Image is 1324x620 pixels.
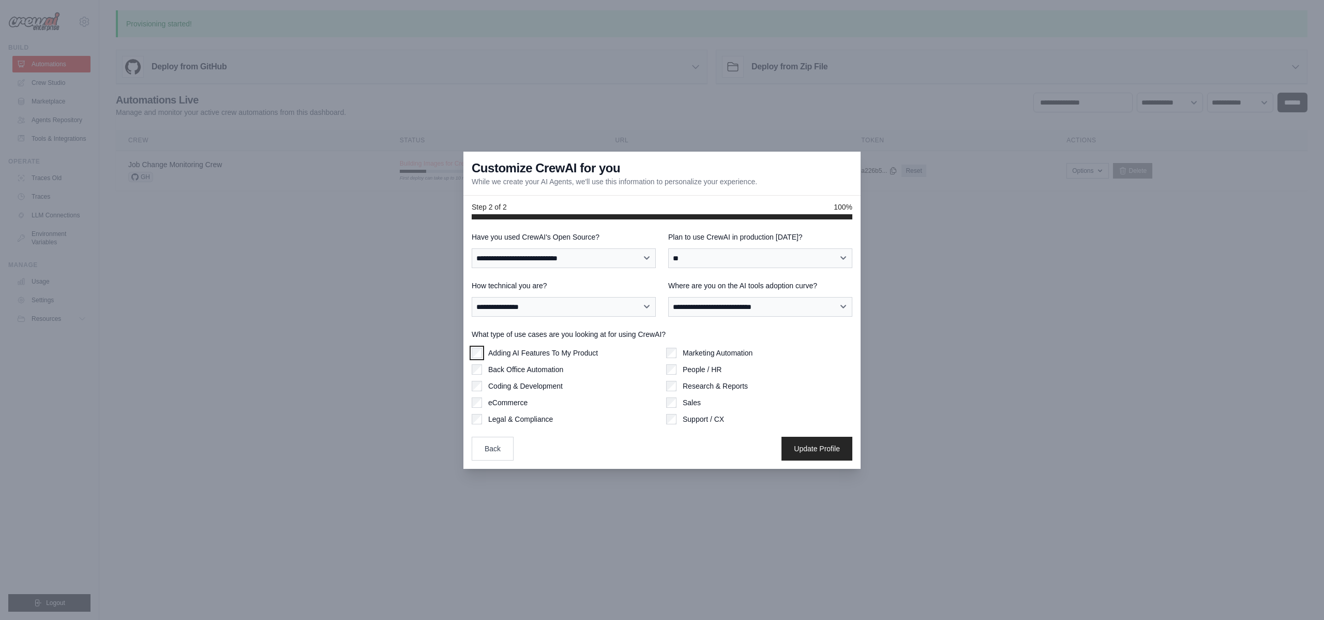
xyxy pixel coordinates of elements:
label: Back Office Automation [488,364,563,375]
button: Back [472,437,514,461]
button: Update Profile [781,437,852,461]
label: Research & Reports [683,381,748,391]
label: How technical you are? [472,281,656,291]
p: While we create your AI Agents, we'll use this information to personalize your experience. [472,176,757,187]
label: Support / CX [683,414,724,424]
label: Plan to use CrewAI in production [DATE]? [668,232,852,242]
label: What type of use cases are you looking at for using CrewAI? [472,329,852,339]
label: People / HR [683,364,721,375]
label: Legal & Compliance [488,414,553,424]
label: Have you used CrewAI's Open Source? [472,232,656,242]
span: 100% [834,202,852,212]
label: Where are you on the AI tools adoption curve? [668,281,852,291]
label: Adding AI Features To My Product [488,348,598,358]
label: eCommerce [488,397,528,408]
span: Step 2 of 2 [472,202,507,212]
label: Sales [683,397,701,408]
label: Marketing Automation [683,348,753,358]
h3: Customize CrewAI for you [472,160,620,176]
label: Coding & Development [488,381,563,391]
